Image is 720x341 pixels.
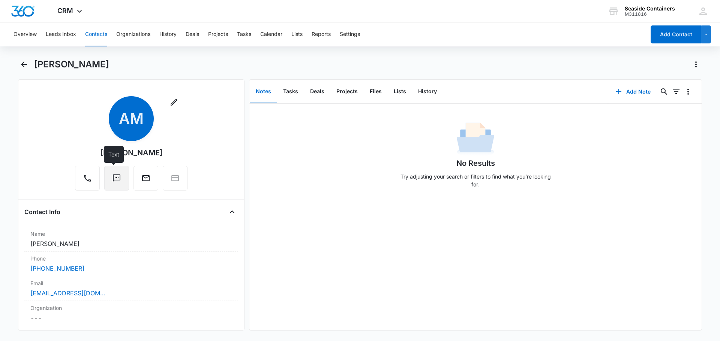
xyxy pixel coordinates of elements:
[260,22,282,46] button: Calendar
[30,289,105,298] a: [EMAIL_ADDRESS][DOMAIN_NAME]
[226,206,238,218] button: Close
[104,177,129,184] a: Text
[30,264,84,273] a: [PHONE_NUMBER]
[340,22,360,46] button: Settings
[291,22,303,46] button: Lists
[133,166,158,191] button: Email
[24,301,238,325] div: Organization---
[57,7,73,15] span: CRM
[670,86,682,98] button: Filters
[682,86,694,98] button: Overflow Menu
[133,177,158,184] a: Email
[30,230,232,238] label: Name
[388,80,412,103] button: Lists
[13,22,37,46] button: Overview
[364,80,388,103] button: Files
[75,166,100,191] button: Call
[24,207,60,216] h4: Contact Info
[625,6,675,12] div: account name
[651,25,701,43] button: Add Contact
[75,177,100,184] a: Call
[104,166,129,191] button: Text
[24,252,238,276] div: Phone[PHONE_NUMBER]
[397,173,554,188] p: Try adjusting your search or filters to find what you’re looking for.
[625,12,675,17] div: account id
[30,239,232,248] dd: [PERSON_NAME]
[30,313,232,322] dd: ---
[116,22,150,46] button: Organizations
[608,83,658,101] button: Add Note
[330,80,364,103] button: Projects
[30,255,232,262] label: Phone
[34,59,109,70] h1: [PERSON_NAME]
[457,120,494,158] img: No Data
[46,22,76,46] button: Leads Inbox
[18,58,30,70] button: Back
[24,276,238,301] div: Email[EMAIL_ADDRESS][DOMAIN_NAME]
[237,22,251,46] button: Tasks
[100,147,163,158] div: [PERSON_NAME]
[412,80,443,103] button: History
[30,328,232,336] label: Address
[250,80,277,103] button: Notes
[159,22,177,46] button: History
[312,22,331,46] button: Reports
[109,96,154,141] span: AM
[186,22,199,46] button: Deals
[658,86,670,98] button: Search...
[30,279,232,287] label: Email
[277,80,304,103] button: Tasks
[304,80,330,103] button: Deals
[30,304,232,312] label: Organization
[690,58,702,70] button: Actions
[104,146,124,163] div: Text
[208,22,228,46] button: Projects
[24,227,238,252] div: Name[PERSON_NAME]
[456,158,495,169] h1: No Results
[85,22,107,46] button: Contacts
